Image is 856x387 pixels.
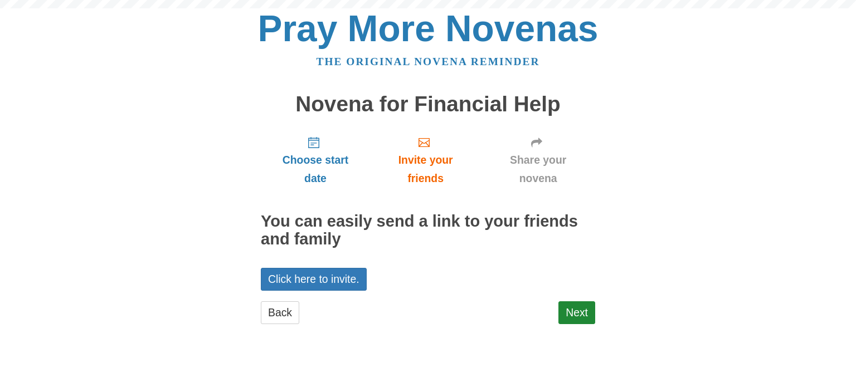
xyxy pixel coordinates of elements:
[558,301,595,324] a: Next
[381,151,470,188] span: Invite your friends
[370,127,481,193] a: Invite your friends
[258,8,599,49] a: Pray More Novenas
[272,151,359,188] span: Choose start date
[492,151,584,188] span: Share your novena
[481,127,595,193] a: Share your novena
[261,92,595,116] h1: Novena for Financial Help
[261,268,367,291] a: Click here to invite.
[261,213,595,248] h2: You can easily send a link to your friends and family
[317,56,540,67] a: The original novena reminder
[261,127,370,193] a: Choose start date
[261,301,299,324] a: Back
